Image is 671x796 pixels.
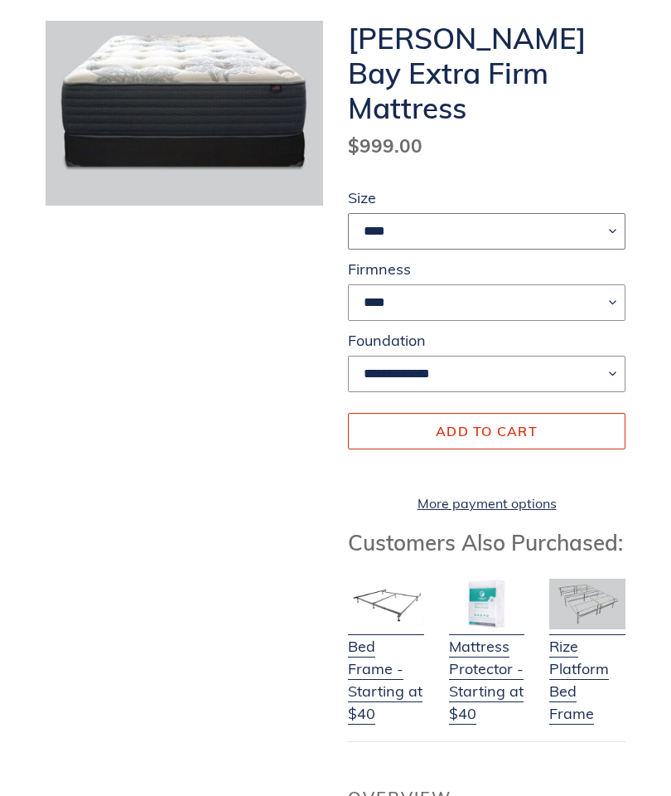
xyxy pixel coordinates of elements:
a: More payment options [348,494,625,514]
label: Firmness [348,259,625,281]
img: Adjustable Base [549,580,625,630]
a: Bed Frame - Starting at $40 [348,615,424,726]
label: Size [348,187,625,210]
h3: Customers Also Purchased: [348,531,625,556]
img: Bed Frame [348,580,424,630]
span: $999.00 [348,134,422,158]
span: Add to cart [436,424,538,440]
button: Add to cart [348,414,625,450]
a: Mattress Protector - Starting at $40 [449,615,525,726]
img: Mattress Protector [449,580,525,630]
a: Rize Platform Bed Frame [549,615,625,726]
h1: [PERSON_NAME] Bay Extra Firm Mattress [348,22,625,126]
label: Foundation [348,330,625,352]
